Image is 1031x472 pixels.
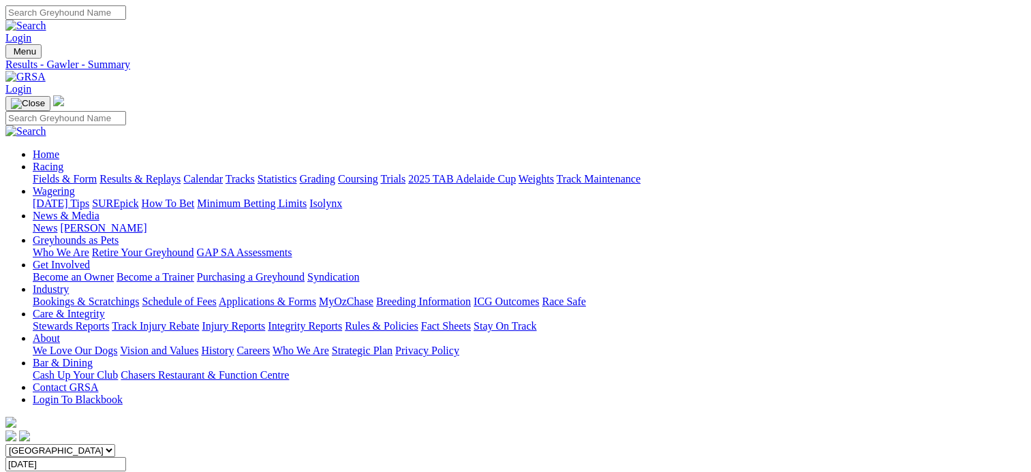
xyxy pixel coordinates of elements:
div: Industry [33,296,1026,308]
a: Purchasing a Greyhound [197,271,305,283]
div: News & Media [33,222,1026,234]
div: Care & Integrity [33,320,1026,332]
a: Become a Trainer [117,271,194,283]
a: Privacy Policy [395,345,459,356]
a: Strategic Plan [332,345,393,356]
a: MyOzChase [319,296,373,307]
a: Minimum Betting Limits [197,198,307,209]
a: Isolynx [309,198,342,209]
a: Bar & Dining [33,357,93,368]
a: Wagering [33,185,75,197]
a: Rules & Policies [345,320,418,332]
img: twitter.svg [19,430,30,441]
a: SUREpick [92,198,138,209]
input: Search [5,5,126,20]
a: Retire Your Greyhound [92,247,194,258]
a: Contact GRSA [33,381,98,393]
a: Login To Blackbook [33,394,123,405]
a: Racing [33,161,63,172]
a: [DATE] Tips [33,198,89,209]
a: We Love Our Dogs [33,345,117,356]
a: Coursing [338,173,378,185]
button: Toggle navigation [5,96,50,111]
a: Breeding Information [376,296,471,307]
img: logo-grsa-white.png [53,95,64,106]
a: Fact Sheets [421,320,471,332]
div: Bar & Dining [33,369,1026,381]
a: Vision and Values [120,345,198,356]
img: logo-grsa-white.png [5,417,16,428]
a: Chasers Restaurant & Function Centre [121,369,289,381]
a: Track Maintenance [557,173,641,185]
a: [PERSON_NAME] [60,222,147,234]
button: Toggle navigation [5,44,42,59]
img: facebook.svg [5,430,16,441]
a: Syndication [307,271,359,283]
a: Grading [300,173,335,185]
a: Industry [33,283,69,295]
img: Search [5,20,46,32]
a: Who We Are [33,247,89,258]
a: Bookings & Scratchings [33,296,139,307]
a: Home [33,148,59,160]
img: Search [5,125,46,138]
a: Results - Gawler - Summary [5,59,1026,71]
a: Get Involved [33,259,90,270]
img: GRSA [5,71,46,83]
a: Careers [236,345,270,356]
a: Become an Owner [33,271,114,283]
a: Injury Reports [202,320,265,332]
a: News & Media [33,210,99,221]
a: Fields & Form [33,173,97,185]
a: Stewards Reports [33,320,109,332]
a: Integrity Reports [268,320,342,332]
input: Select date [5,457,126,471]
a: Login [5,83,31,95]
a: Calendar [183,173,223,185]
input: Search [5,111,126,125]
a: Who We Are [273,345,329,356]
div: Get Involved [33,271,1026,283]
a: Schedule of Fees [142,296,216,307]
a: Login [5,32,31,44]
a: ICG Outcomes [474,296,539,307]
img: Close [11,98,45,109]
a: History [201,345,234,356]
a: Care & Integrity [33,308,105,319]
a: Stay On Track [474,320,536,332]
div: Racing [33,173,1026,185]
a: Greyhounds as Pets [33,234,119,246]
a: About [33,332,60,344]
a: News [33,222,57,234]
a: Results & Replays [99,173,181,185]
a: Applications & Forms [219,296,316,307]
a: Trials [380,173,405,185]
a: Tracks [226,173,255,185]
a: 2025 TAB Adelaide Cup [408,173,516,185]
a: Track Injury Rebate [112,320,199,332]
a: How To Bet [142,198,195,209]
a: Statistics [258,173,297,185]
div: Wagering [33,198,1026,210]
div: About [33,345,1026,357]
a: Race Safe [542,296,585,307]
div: Greyhounds as Pets [33,247,1026,259]
a: GAP SA Assessments [197,247,292,258]
a: Cash Up Your Club [33,369,118,381]
span: Menu [14,46,36,57]
a: Weights [519,173,554,185]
